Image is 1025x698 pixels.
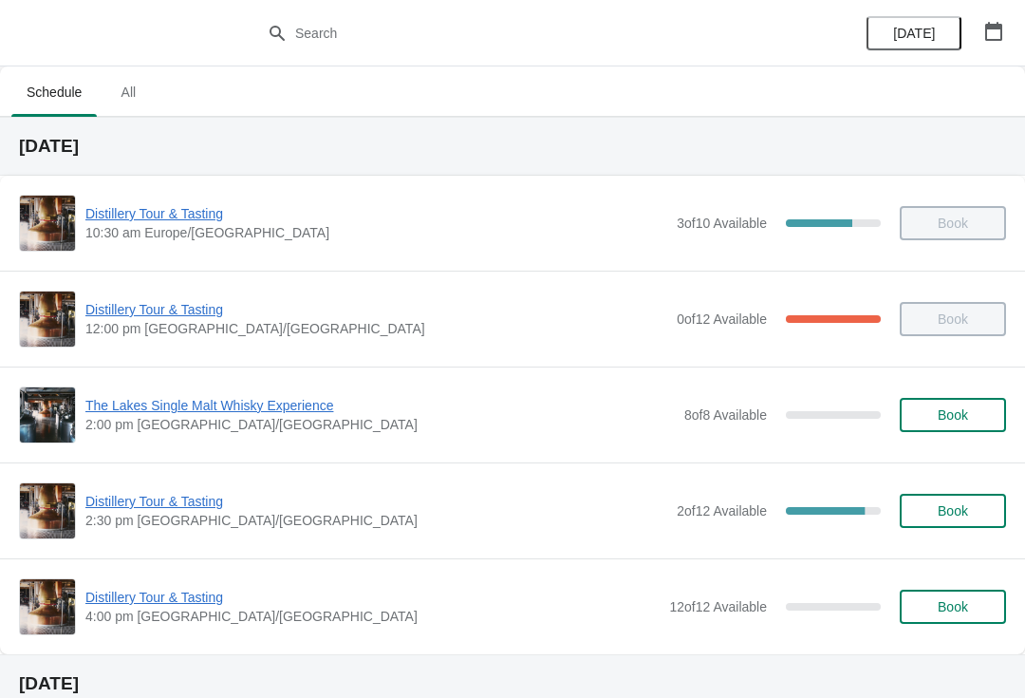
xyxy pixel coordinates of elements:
[893,26,935,41] span: [DATE]
[677,216,767,231] span: 3 of 10 Available
[104,75,152,109] span: All
[294,16,769,50] input: Search
[85,204,667,223] span: Distillery Tour & Tasting
[85,415,675,434] span: 2:00 pm [GEOGRAPHIC_DATA]/[GEOGRAPHIC_DATA]
[85,396,675,415] span: The Lakes Single Malt Whisky Experience
[85,300,667,319] span: Distillery Tour & Tasting
[669,599,767,614] span: 12 of 12 Available
[20,292,75,347] img: Distillery Tour & Tasting | | 12:00 pm Europe/London
[900,398,1006,432] button: Book
[900,590,1006,624] button: Book
[677,311,767,327] span: 0 of 12 Available
[677,503,767,519] span: 2 of 12 Available
[20,579,75,634] img: Distillery Tour & Tasting | | 4:00 pm Europe/London
[938,407,968,423] span: Book
[938,503,968,519] span: Book
[900,494,1006,528] button: Book
[684,407,767,423] span: 8 of 8 Available
[19,674,1006,693] h2: [DATE]
[85,588,660,607] span: Distillery Tour & Tasting
[85,492,667,511] span: Distillery Tour & Tasting
[20,196,75,251] img: Distillery Tour & Tasting | | 10:30 am Europe/London
[867,16,961,50] button: [DATE]
[938,599,968,614] span: Book
[19,137,1006,156] h2: [DATE]
[85,319,667,338] span: 12:00 pm [GEOGRAPHIC_DATA]/[GEOGRAPHIC_DATA]
[20,483,75,538] img: Distillery Tour & Tasting | | 2:30 pm Europe/London
[85,607,660,626] span: 4:00 pm [GEOGRAPHIC_DATA]/[GEOGRAPHIC_DATA]
[20,387,75,443] img: The Lakes Single Malt Whisky Experience | | 2:00 pm Europe/London
[85,223,667,242] span: 10:30 am Europe/[GEOGRAPHIC_DATA]
[11,75,97,109] span: Schedule
[85,511,667,530] span: 2:30 pm [GEOGRAPHIC_DATA]/[GEOGRAPHIC_DATA]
